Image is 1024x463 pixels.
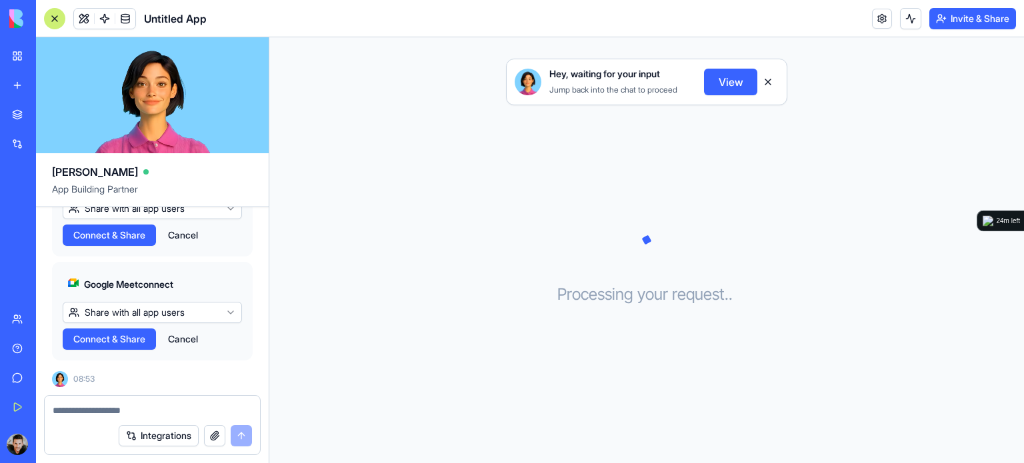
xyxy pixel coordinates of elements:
[996,216,1020,227] div: 24m left
[144,11,207,27] span: Untitled App
[68,278,79,288] img: googlemeet
[725,284,729,305] span: .
[549,67,660,81] span: Hey, waiting for your input
[7,434,28,455] img: ACg8ocIFukJsl-gqUtYtfMPTK57-AWsowmRlL1UOfbeliVBRHSv9pw7BQw=s96-c
[52,183,253,207] span: App Building Partner
[52,371,68,387] img: Ella_00000_wcx2te.png
[704,69,757,95] button: View
[63,328,156,350] button: Connect & Share
[73,229,145,242] span: Connect & Share
[52,164,138,180] span: [PERSON_NAME]
[557,284,737,305] h3: Processing your request
[63,225,156,246] button: Connect & Share
[84,278,173,291] span: Google Meet connect
[729,284,733,305] span: .
[73,332,145,346] span: Connect & Share
[983,216,993,227] img: logo
[515,69,541,95] img: Ella_00000_wcx2te.png
[161,328,205,350] button: Cancel
[73,374,95,384] span: 08:53
[549,85,677,95] span: Jump back into the chat to proceed
[929,8,1016,29] button: Invite & Share
[119,425,199,446] button: Integrations
[9,9,92,28] img: logo
[161,225,205,246] button: Cancel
